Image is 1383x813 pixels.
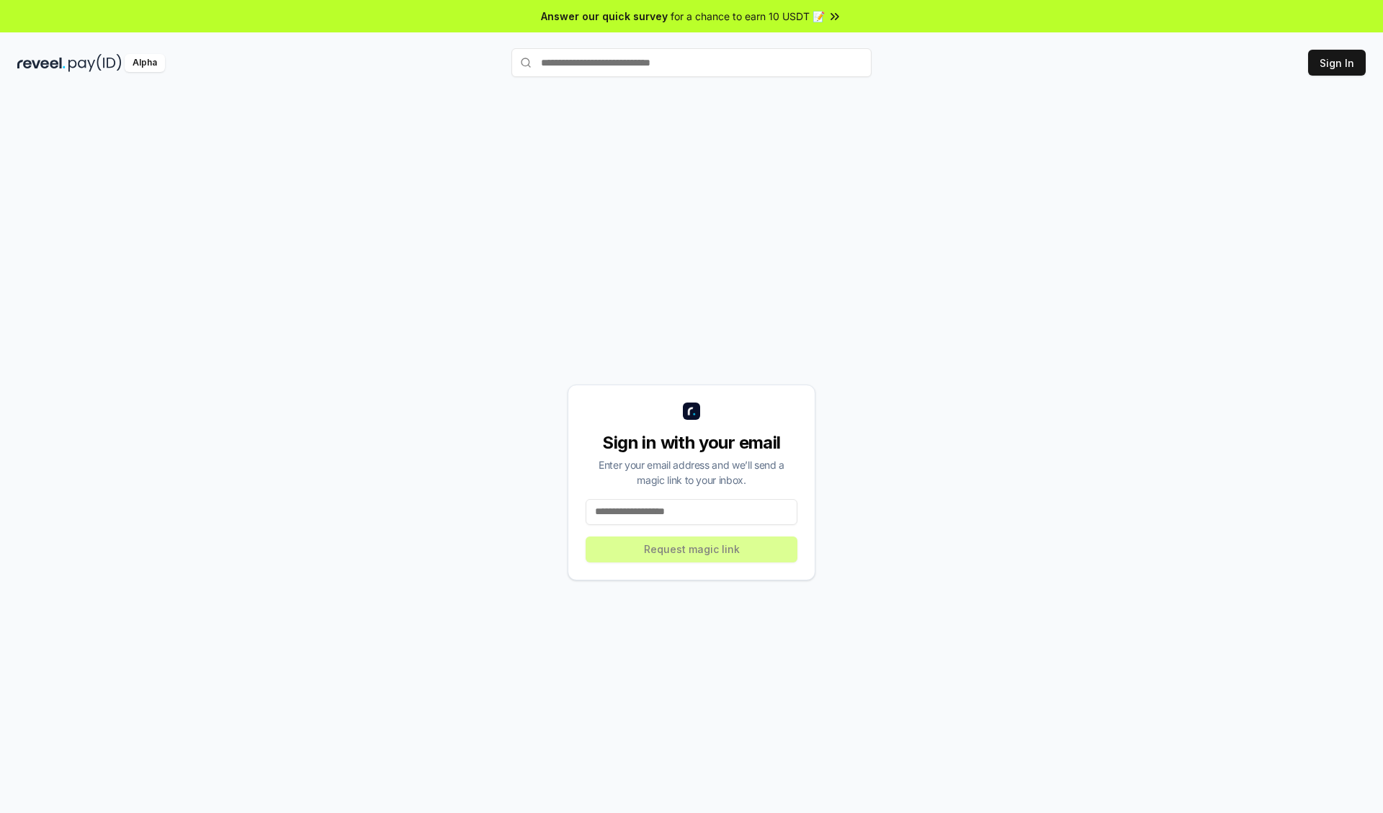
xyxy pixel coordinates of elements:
div: Alpha [125,54,165,72]
button: Sign In [1308,50,1366,76]
img: logo_small [683,403,700,420]
img: reveel_dark [17,54,66,72]
div: Enter your email address and we’ll send a magic link to your inbox. [586,457,797,488]
span: for a chance to earn 10 USDT 📝 [671,9,825,24]
img: pay_id [68,54,122,72]
div: Sign in with your email [586,431,797,454]
span: Answer our quick survey [541,9,668,24]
